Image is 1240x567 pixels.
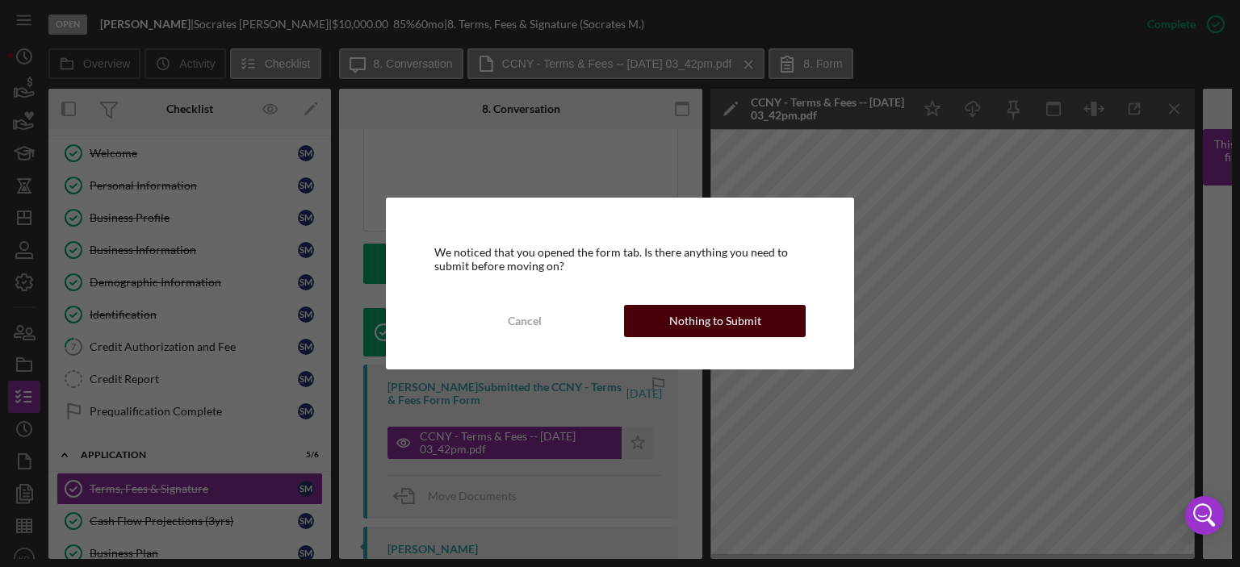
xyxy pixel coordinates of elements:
div: Cancel [508,305,542,337]
div: We noticed that you opened the form tab. Is there anything you need to submit before moving on? [434,246,806,272]
div: Open Intercom Messenger [1185,496,1224,535]
button: Cancel [434,305,616,337]
div: Nothing to Submit [669,305,761,337]
button: Nothing to Submit [624,305,806,337]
